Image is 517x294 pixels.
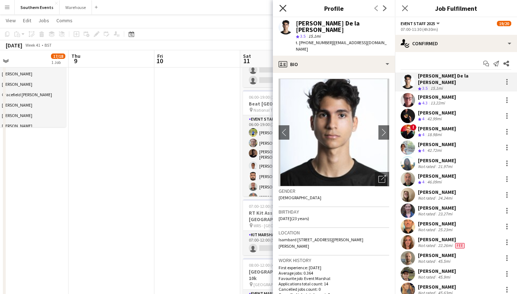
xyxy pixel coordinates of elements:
[422,85,428,91] span: 3.5
[71,53,80,59] span: Thu
[296,20,389,33] div: [PERSON_NAME] De la [PERSON_NAME]
[418,258,437,264] div: Not rated
[437,227,454,232] div: 25.23mi
[249,262,278,268] span: 08:00-12:00 (4h)
[242,57,251,65] span: 11
[375,172,389,186] div: Open photos pop-in
[422,100,428,106] span: 4.3
[429,100,446,106] div: 13.22mi
[418,236,466,243] div: [PERSON_NAME]
[56,17,73,24] span: Comms
[53,16,75,25] a: Comms
[418,220,456,227] div: [PERSON_NAME]
[36,16,52,25] a: Jobs
[157,53,163,59] span: Fri
[418,109,456,116] div: [PERSON_NAME]
[24,42,42,48] span: Week 41
[418,195,437,201] div: Not rated
[437,195,454,201] div: 24.24mi
[249,94,280,100] span: 06:00-19:00 (13h)
[395,35,517,52] div: Confirmed
[70,57,80,65] span: 9
[418,141,456,148] div: [PERSON_NAME]
[455,243,465,248] span: Fee
[279,276,389,281] p: Favourite job: Event Marshal
[418,73,500,85] div: [PERSON_NAME] De la [PERSON_NAME]
[253,223,303,228] span: WRS - [GEOGRAPHIC_DATA]
[243,269,323,281] h3: [GEOGRAPHIC_DATA] 5k and 10k
[279,265,389,270] p: First experience: [DATE]
[60,0,92,14] button: Warehouse
[437,274,452,280] div: 45.9mi
[418,94,456,100] div: [PERSON_NAME]
[279,237,363,249] span: Isambard [STREET_ADDRESS][PERSON_NAME][PERSON_NAME]
[418,164,437,169] div: Not rated
[279,286,389,292] p: Cancelled jobs count: 0
[418,243,437,248] div: Not rated
[418,268,456,274] div: [PERSON_NAME]
[437,164,454,169] div: 21.97mi
[253,282,307,287] span: [GEOGRAPHIC_DATA] 5k and 10k
[300,33,306,39] span: 3.5
[401,21,441,26] button: Event Staff 2025
[497,21,511,26] span: 19/20
[418,189,456,195] div: [PERSON_NAME]
[273,4,395,13] h3: Profile
[279,257,389,263] h3: Work history
[418,284,456,290] div: [PERSON_NAME]
[243,210,323,223] h3: RT Kit Assistant - WRS - [GEOGRAPHIC_DATA] (Women Only)
[307,33,322,39] span: 15.1mi
[3,16,19,25] a: View
[437,243,454,248] div: 22.26mi
[395,4,517,13] h3: Job Fulfilment
[38,17,49,24] span: Jobs
[426,179,443,185] div: 46.09mi
[279,79,389,186] img: Crew avatar or photo
[418,205,456,211] div: [PERSON_NAME]
[279,229,389,236] h3: Location
[243,52,323,87] app-card-role: Kit Marshal31A0/205:00-19:00 (14h)
[15,0,60,14] button: Southern Events
[273,56,395,73] div: Bio
[418,157,456,164] div: [PERSON_NAME]
[45,42,52,48] div: BST
[243,231,323,255] app-card-role: Kit Marshal7A0/107:00-12:00 (5h)
[51,60,65,65] div: 1 Job
[23,17,31,24] span: Edit
[426,148,443,154] div: 42.72mi
[418,211,437,216] div: Not rated
[410,124,416,131] span: !
[422,132,424,137] span: 4
[243,53,251,59] span: Sat
[422,179,424,185] span: 4
[279,270,389,276] p: Average jobs: 0.364
[279,188,389,194] h3: Gender
[429,85,444,92] div: 15.1mi
[437,211,454,216] div: 23.27mi
[296,40,387,52] span: | [EMAIL_ADDRESS][DOMAIN_NAME]
[243,199,323,255] app-job-card: 07:00-12:00 (5h)0/1RT Kit Assistant - WRS - [GEOGRAPHIC_DATA] (Women Only) WRS - [GEOGRAPHIC_DATA...
[279,195,321,200] span: [DEMOGRAPHIC_DATA]
[418,125,456,132] div: [PERSON_NAME]
[243,90,323,196] app-job-card: 06:00-19:00 (13h)50/60Beat [GEOGRAPHIC_DATA] National Trust - [GEOGRAPHIC_DATA]1 RoleEvent Staff ...
[418,227,437,232] div: Not rated
[437,258,452,264] div: 45.5mi
[253,107,307,113] span: National Trust - [GEOGRAPHIC_DATA]
[418,252,456,258] div: [PERSON_NAME]
[401,21,435,26] span: Event Staff 2025
[279,209,389,215] h3: Birthday
[6,17,16,24] span: View
[279,281,389,286] p: Applications total count: 14
[20,16,34,25] a: Edit
[296,40,333,45] span: t. [PHONE_NUMBER]
[426,116,443,122] div: 42.99mi
[249,204,278,209] span: 07:00-12:00 (5h)
[426,132,443,138] div: 18.98mi
[6,42,22,49] div: [DATE]
[51,53,65,59] span: 17/18
[243,101,323,107] h3: Beat [GEOGRAPHIC_DATA]
[156,57,163,65] span: 10
[418,274,437,280] div: Not rated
